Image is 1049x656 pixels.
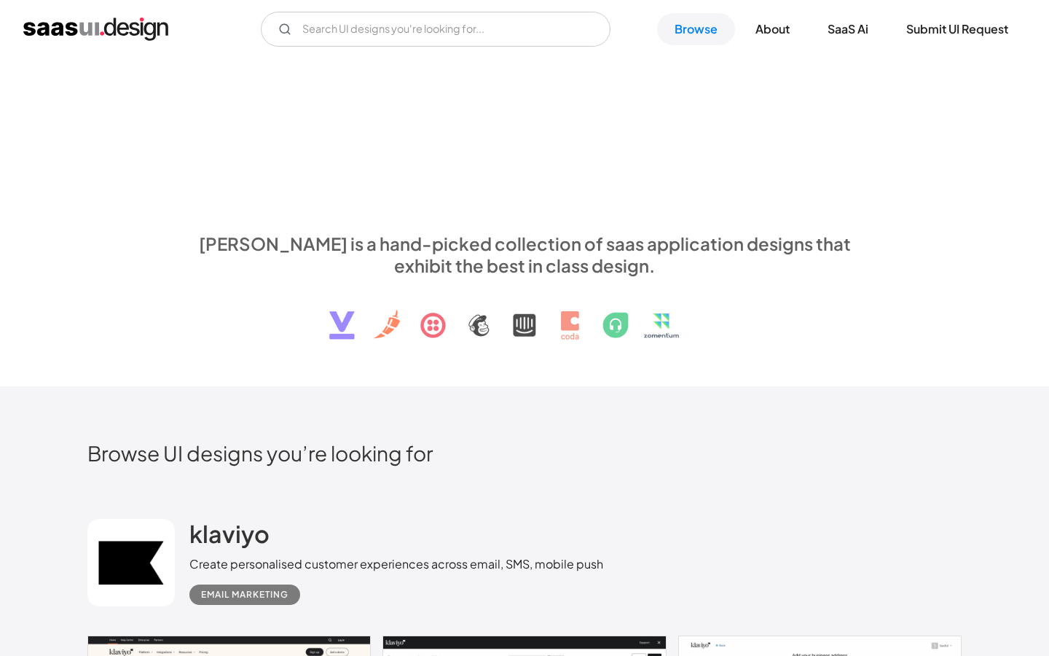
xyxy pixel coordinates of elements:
[189,555,603,573] div: Create personalised customer experiences across email, SMS, mobile push
[261,12,610,47] form: Email Form
[189,106,860,219] h1: Explore SaaS UI design patterns & interactions.
[23,17,168,41] a: home
[189,233,860,276] div: [PERSON_NAME] is a hand-picked collection of saas application designs that exhibit the best in cl...
[889,13,1026,45] a: Submit UI Request
[87,440,962,466] h2: Browse UI designs you’re looking for
[738,13,807,45] a: About
[657,13,735,45] a: Browse
[189,519,270,548] h2: klaviyo
[189,519,270,555] a: klaviyo
[261,12,610,47] input: Search UI designs you're looking for...
[304,276,745,352] img: text, icon, saas logo
[201,586,288,604] div: Email Marketing
[810,13,886,45] a: SaaS Ai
